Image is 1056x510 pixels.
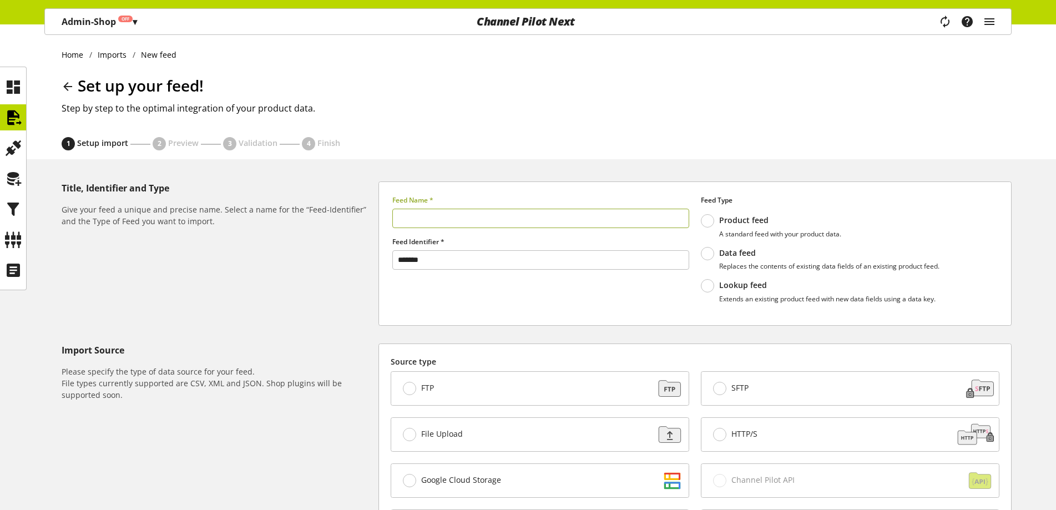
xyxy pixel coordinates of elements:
span: Preview [168,138,199,148]
span: Feed Identifier * [392,237,444,246]
p: Product feed [719,215,841,225]
p: Lookup feed [719,280,936,290]
img: 88a670171dbbdb973a11352c4ab52784.svg [648,377,686,400]
span: 1 [67,139,70,149]
label: Feed Type [701,195,998,205]
span: 3 [228,139,232,149]
img: d2dddd6c468e6a0b8c3bb85ba935e383.svg [648,469,686,492]
span: Finish [317,138,340,148]
span: File Upload [421,429,463,439]
a: Imports [92,49,133,60]
span: Google Cloud Storage [421,475,501,485]
span: Feed Name * [392,195,433,205]
img: f3ac9b204b95d45582cf21fad1a323cf.svg [648,423,686,446]
h6: Please specify the type of data source for your feed. File types currently supported are CSV, XML... [62,366,374,401]
span: Validation [239,138,277,148]
span: ▾ [133,16,137,28]
span: Off [122,16,129,22]
span: Set up your feed! [78,75,204,96]
p: Admin-Shop [62,15,137,28]
h6: Give your feed a unique and precise name. Select a name for the “Feed-Identifier” and the Type of... [62,204,374,227]
h5: Title, Identifier and Type [62,181,374,195]
a: Home [62,49,89,60]
span: 4 [307,139,311,149]
p: Data feed [719,248,939,258]
nav: main navigation [44,8,1012,35]
p: Replaces the contents of existing data fields of an existing product feed. [719,262,939,270]
span: FTP [421,383,434,393]
img: cbdcb026b331cf72755dc691680ce42b.svg [954,423,997,446]
h5: Import Source [62,344,374,357]
img: 1a078d78c93edf123c3bc3fa7bc6d87d.svg [958,377,997,400]
h2: Step by step to the optimal integration of your product data. [62,102,1012,115]
p: Extends an existing product feed with new data fields using a data key. [719,295,936,303]
span: HTTP/S [731,429,757,439]
span: Setup import [77,138,128,148]
span: 2 [158,139,161,149]
p: A standard feed with your product data. [719,230,841,238]
label: Source type [391,356,999,367]
span: SFTP [731,383,749,393]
